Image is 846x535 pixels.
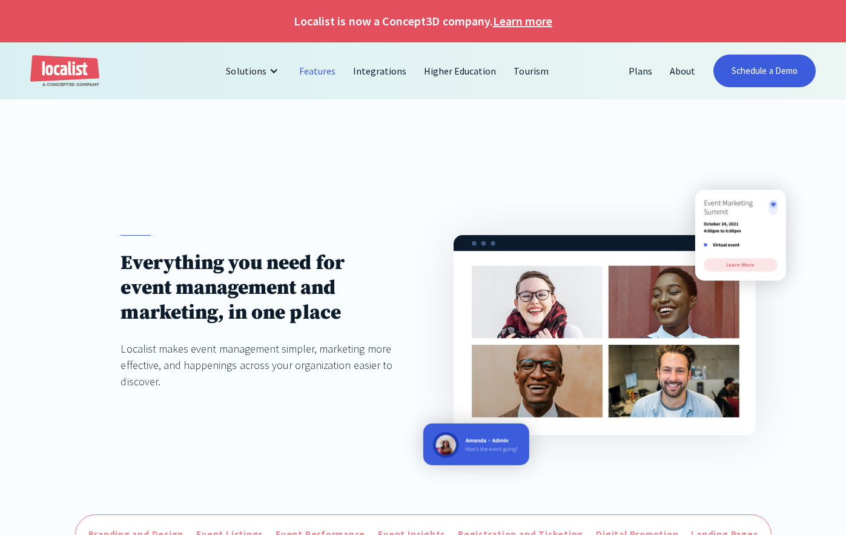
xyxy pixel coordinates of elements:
[713,55,816,87] a: Schedule a Demo
[30,55,99,87] a: home
[121,251,392,325] h1: Everything you need for event management and marketing, in one place
[493,12,552,30] a: Learn more
[505,56,557,85] a: Tourism
[415,56,506,85] a: Higher Education
[217,56,290,85] div: Solutions
[121,341,392,390] div: Localist makes event management simpler, marketing more effective, and happenings across your org...
[291,56,345,85] a: Features
[661,56,704,85] a: About
[226,64,266,78] div: Solutions
[620,56,661,85] a: Plans
[345,56,415,85] a: Integrations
